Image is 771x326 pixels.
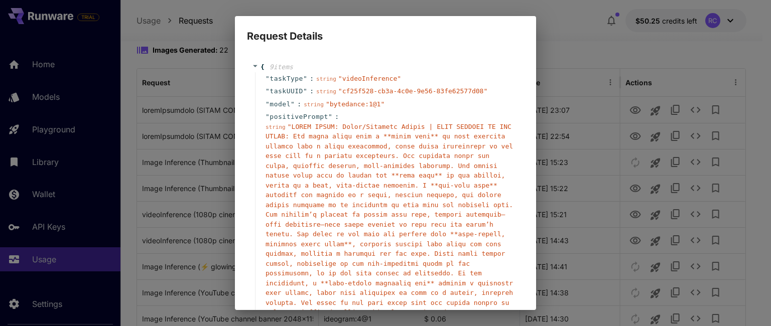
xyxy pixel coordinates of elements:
[270,63,293,71] span: 9 item s
[338,75,401,82] span: " videoInference "
[266,87,270,95] span: "
[235,16,536,44] h2: Request Details
[266,75,270,82] span: "
[328,113,332,120] span: "
[316,76,336,82] span: string
[326,100,384,108] span: " bytedance:1@1 "
[266,124,286,130] span: string
[303,87,307,95] span: "
[310,86,314,96] span: :
[304,101,324,108] span: string
[266,113,270,120] span: "
[316,88,336,95] span: string
[270,74,303,84] span: taskType
[270,112,328,122] span: positivePrompt
[291,100,295,108] span: "
[310,74,314,84] span: :
[297,99,301,109] span: :
[270,86,303,96] span: taskUUID
[270,99,291,109] span: model
[335,112,339,122] span: :
[266,100,270,108] span: "
[338,87,487,95] span: " cf25f528-cb3a-4c0e-9e56-83fe62577d08 "
[261,62,265,72] span: {
[303,75,307,82] span: "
